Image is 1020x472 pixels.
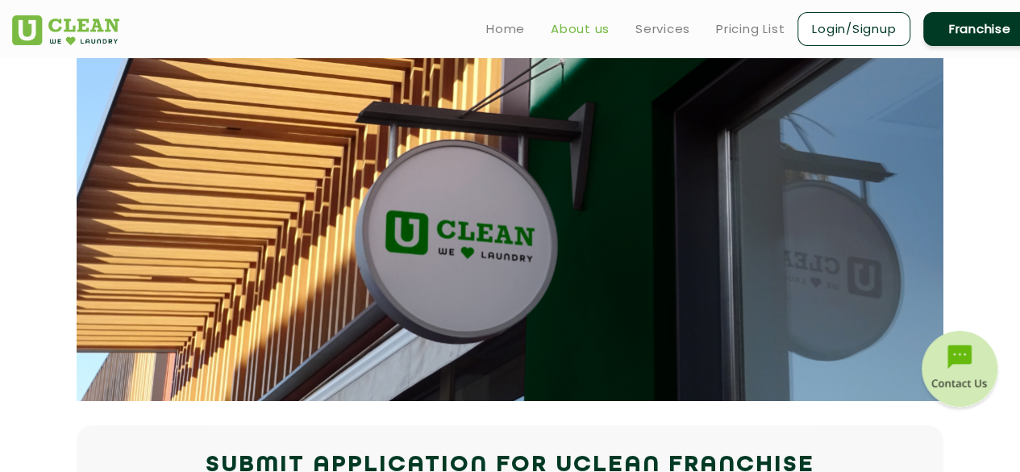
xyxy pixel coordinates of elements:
[551,19,610,39] a: About us
[635,19,690,39] a: Services
[797,12,910,46] a: Login/Signup
[716,19,785,39] a: Pricing List
[12,15,119,45] img: UClean Laundry and Dry Cleaning
[486,19,525,39] a: Home
[919,331,1000,411] img: contact-btn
